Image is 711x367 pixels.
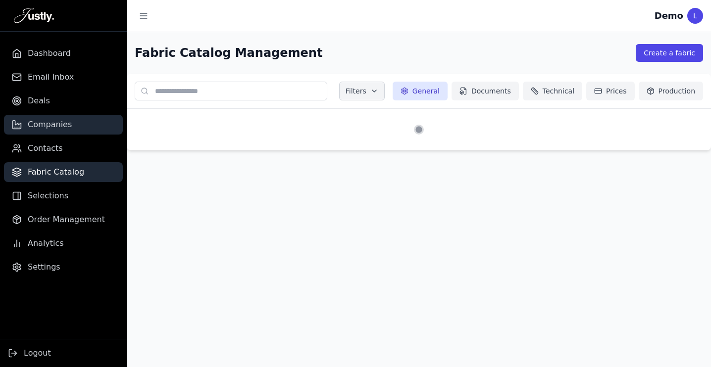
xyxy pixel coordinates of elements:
span: Selections [28,190,68,202]
div: Demo [655,9,683,23]
button: Toggle sidebar [135,7,152,25]
a: Settings [4,257,123,277]
div: L [687,8,703,24]
a: Order Management [4,210,123,229]
button: Technical [523,82,582,100]
span: Deals [28,95,50,107]
span: Fabric Catalog [28,166,84,178]
button: Logout [8,347,51,359]
span: Dashboard [28,47,71,59]
span: Companies [28,119,72,131]
span: Logout [24,347,51,359]
span: Order Management [28,214,105,226]
button: Filters [339,82,385,100]
a: Email Inbox [4,67,123,87]
button: Prices [586,82,634,100]
img: Justly Logo [14,8,54,24]
a: Analytics [4,233,123,253]
a: Deals [4,91,123,111]
span: Email Inbox [28,71,74,83]
h1: Fabric Catalog Management [135,45,322,61]
a: Selections [4,186,123,206]
button: General [393,82,448,100]
a: Fabric Catalog [4,162,123,182]
a: Companies [4,115,123,135]
button: Create a fabric [636,44,703,62]
a: Contacts [4,138,123,158]
a: Dashboard [4,44,123,63]
span: Analytics [28,237,64,249]
span: Contacts [28,142,63,154]
span: Settings [28,261,60,273]
button: Production [639,82,703,100]
button: Documents [452,82,519,100]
